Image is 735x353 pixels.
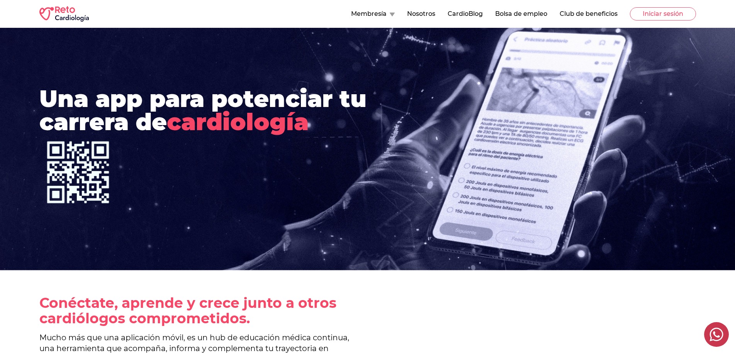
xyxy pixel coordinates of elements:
button: Bolsa de empleo [495,9,547,19]
span: cardiología [167,108,309,136]
button: Nosotros [407,9,435,19]
img: RETO Cardio Logo [39,6,89,22]
h1: Una app para potenciar tu carrera de [39,87,435,134]
h1: Conéctate, aprende y crece junto a otros cardiólogos comprometidos. [39,295,362,326]
button: Iniciar sesión [630,7,696,20]
button: CardioBlog [448,9,483,19]
button: Club de beneficios [560,9,618,19]
img: Heart [39,134,117,211]
button: Membresía [351,9,395,19]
